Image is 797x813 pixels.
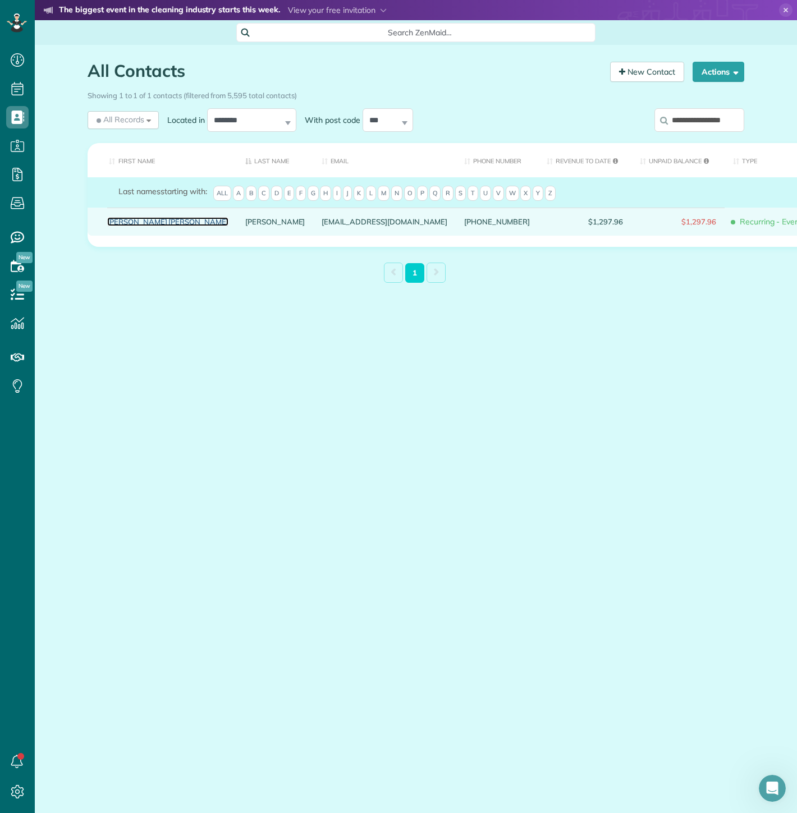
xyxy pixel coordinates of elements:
th: Phone number: activate to sort column ascending [456,143,538,177]
span: S [455,186,466,201]
span: F [296,186,306,201]
label: Located in [159,114,207,126]
span: M [378,186,390,201]
span: K [354,186,364,201]
span: A [233,186,244,201]
span: N [391,186,402,201]
strong: The biggest event in the cleaning industry starts this week. [59,4,280,17]
div: Showing 1 to 1 of 1 contacts (filtered from 5,595 total contacts) [88,86,744,101]
h1: All Contacts [88,62,602,80]
th: First Name: activate to sort column ascending [88,143,237,177]
th: Revenue to Date: activate to sort column ascending [538,143,631,177]
span: R [442,186,454,201]
span: E [284,186,294,201]
span: B [246,186,256,201]
a: New Contact [610,62,684,82]
span: G [308,186,319,201]
span: Last names [118,186,161,196]
a: [PERSON_NAME] [245,218,305,226]
span: L [366,186,376,201]
span: C [258,186,269,201]
span: T [468,186,478,201]
a: 1 [405,263,424,283]
span: H [320,186,331,201]
span: X [520,186,531,201]
span: $1,297.96 [547,218,623,226]
button: Actions [693,62,744,82]
span: I [333,186,341,201]
span: $1,297.96 [640,218,716,226]
span: U [480,186,491,201]
span: New [16,281,33,292]
span: All [213,186,231,201]
div: [PHONE_NUMBER] [456,208,538,236]
span: New [16,252,33,263]
th: Unpaid Balance: activate to sort column ascending [631,143,725,177]
a: [PERSON_NAME] [PERSON_NAME] [107,218,228,226]
span: Y [533,186,543,201]
div: [EMAIL_ADDRESS][DOMAIN_NAME] [313,208,456,236]
th: Last Name: activate to sort column descending [237,143,314,177]
span: Z [545,186,556,201]
span: V [493,186,504,201]
label: With post code [296,114,363,126]
span: Q [429,186,441,201]
th: Email: activate to sort column ascending [313,143,456,177]
span: All Records [94,114,144,125]
span: W [506,186,519,201]
label: starting with: [118,186,207,197]
span: P [417,186,428,201]
span: J [343,186,352,201]
iframe: Intercom live chat [759,775,786,802]
span: D [271,186,282,201]
span: O [404,186,415,201]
